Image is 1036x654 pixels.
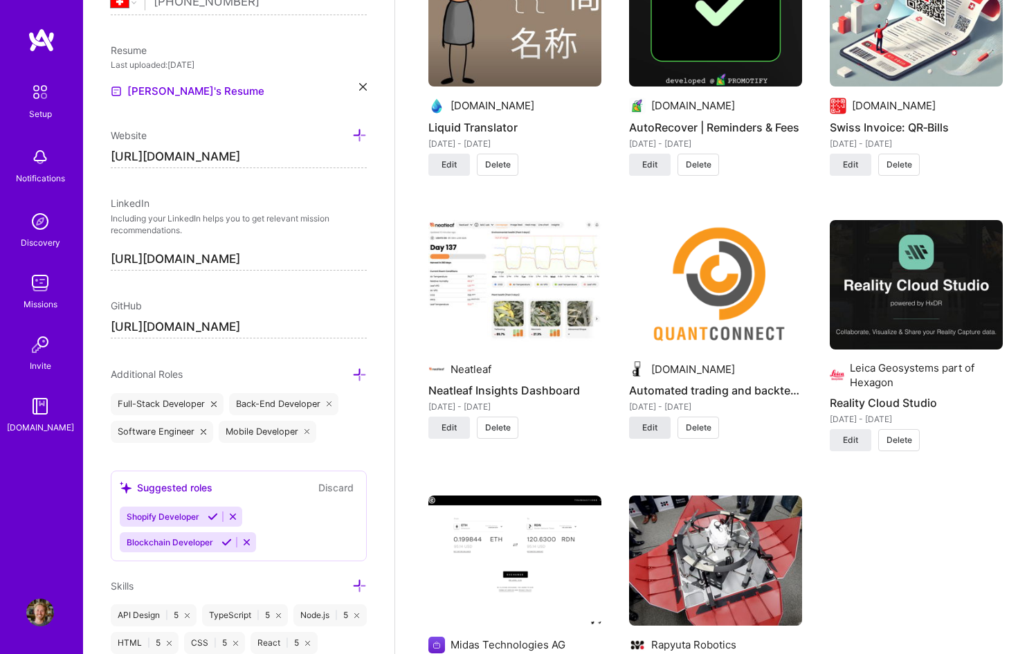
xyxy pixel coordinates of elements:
button: Edit [830,429,871,451]
span: Edit [843,434,858,446]
input: http://... [111,146,367,168]
div: Full-Stack Developer [111,393,224,415]
div: Discovery [21,235,60,250]
button: Edit [830,154,871,176]
span: Shopify Developer [127,511,199,522]
img: Company logo [830,98,846,114]
img: Company logo [428,361,445,377]
div: API Design 5 [111,604,197,626]
span: | [257,610,260,621]
img: Automated trading and backtesting library [629,220,802,350]
img: Company logo [629,361,646,377]
img: Real-Time Drone Monitoring Dashboards [629,496,802,626]
span: LinkedIn [111,197,149,209]
img: guide book [26,392,54,420]
span: Edit [642,421,657,434]
button: Discard [314,480,358,496]
div: Invite [30,358,51,373]
img: Company logo [629,637,646,653]
h4: Reality Cloud Studio [830,394,1003,412]
img: Reality Cloud Studio [830,220,1003,350]
i: icon Close [201,429,206,435]
span: Skills [111,580,134,592]
div: [DOMAIN_NAME] [651,98,735,113]
button: Edit [428,154,470,176]
button: Delete [678,417,719,439]
button: Edit [629,417,671,439]
span: Delete [485,421,511,434]
i: icon SuggestedTeams [120,482,131,493]
span: Edit [442,421,457,434]
div: [DATE] - [DATE] [629,136,802,151]
img: Decentralized Applications Development [428,496,601,626]
div: Suggested roles [120,480,212,495]
div: CSS 5 [184,632,245,654]
img: logo [28,28,55,53]
i: icon Close [211,401,217,407]
i: Accept [208,511,218,522]
img: setup [26,78,55,107]
img: discovery [26,208,54,235]
div: [DOMAIN_NAME] [651,362,735,376]
button: Edit [428,417,470,439]
i: icon Close [305,641,310,646]
img: Neatleaf Insights Dashboard [428,220,601,350]
button: Delete [477,417,518,439]
span: Website [111,129,147,141]
i: Accept [221,537,232,547]
span: Delete [887,434,912,446]
img: bell [26,143,54,171]
div: [DATE] - [DATE] [428,399,601,414]
i: icon Close [327,401,332,407]
i: icon Close [185,613,190,618]
span: Resume [111,44,147,56]
img: Company logo [428,98,445,114]
img: Resume [111,86,122,97]
span: Edit [843,158,858,171]
i: icon Close [305,429,310,435]
div: Mobile Developer [219,421,317,443]
button: Delete [678,154,719,176]
div: Node.js 5 [293,604,366,626]
h4: Liquid Translator [428,118,601,136]
div: Leica Geosystems part of Hexagon [850,361,1003,390]
div: Setup [29,107,52,121]
div: Missions [24,297,57,311]
a: [PERSON_NAME]'s Resume [111,83,264,100]
span: Edit [642,158,657,171]
div: Software Engineer [111,421,213,443]
div: HTML 5 [111,632,179,654]
img: User Avatar [26,599,54,626]
div: TypeScript 5 [202,604,288,626]
h4: Automated trading and backtesting library [629,381,802,399]
div: Back-End Developer [229,393,339,415]
div: Notifications [16,171,65,185]
p: Including your LinkedIn helps you to get relevant mission recommendations. [111,213,367,237]
span: | [165,610,168,621]
div: React 5 [251,632,317,654]
span: | [214,637,217,648]
h4: Swiss Invoice: QR‑Bills [830,118,1003,136]
span: GitHub [111,300,142,311]
div: Add other links [111,128,147,143]
button: Delete [878,154,920,176]
img: Company logo [830,367,844,383]
div: Last uploaded: [DATE] [111,57,367,72]
i: icon Close [359,83,367,91]
div: Neatleaf [451,362,491,376]
span: Additional Roles [111,368,183,380]
img: teamwork [26,269,54,297]
span: Delete [686,158,711,171]
h4: AutoRecover | Reminders & Fees [629,118,802,136]
i: icon Close [276,613,281,618]
i: Reject [242,537,252,547]
div: [DOMAIN_NAME] [7,420,74,435]
div: [DATE] - [DATE] [428,136,601,151]
span: | [286,637,289,648]
div: [DOMAIN_NAME] [852,98,936,113]
div: [DOMAIN_NAME] [451,98,534,113]
span: Delete [686,421,711,434]
button: Delete [878,429,920,451]
span: Delete [485,158,511,171]
div: Midas Technologies AG [451,637,565,652]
